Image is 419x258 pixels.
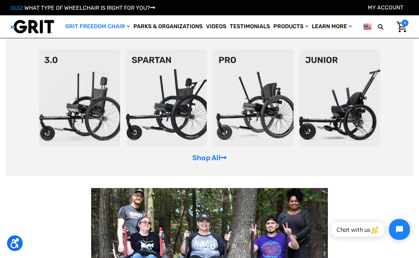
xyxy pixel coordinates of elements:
[212,49,294,147] img: pro-chair.png
[132,15,204,38] a: Parks & Organizations
[391,19,409,34] a: Cart with 0 items
[363,22,372,31] img: us.png
[192,154,227,162] a: Shop All
[402,19,409,26] span: 0
[10,5,155,11] a: QUIZ:WHAT TYPE OF WHEELCHAIR IS RIGHT FOR YOU?
[310,15,354,38] a: Learn More
[397,22,407,32] img: Cart
[368,4,403,11] a: Account
[324,213,416,246] iframe: Tidio Chat
[381,19,391,34] input: Search
[39,49,120,147] img: 3point0.png
[64,15,132,38] a: GRIT Freedom Chair
[126,49,207,147] img: spartan2.png
[10,5,24,11] span: QUIZ:
[204,15,228,38] a: Videos
[272,15,310,38] a: Products
[228,15,272,38] a: Testimonials
[299,49,381,147] img: junior-chair.png
[10,19,54,34] img: GRIT All-Terrain Wheelchair and Mobility Equipment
